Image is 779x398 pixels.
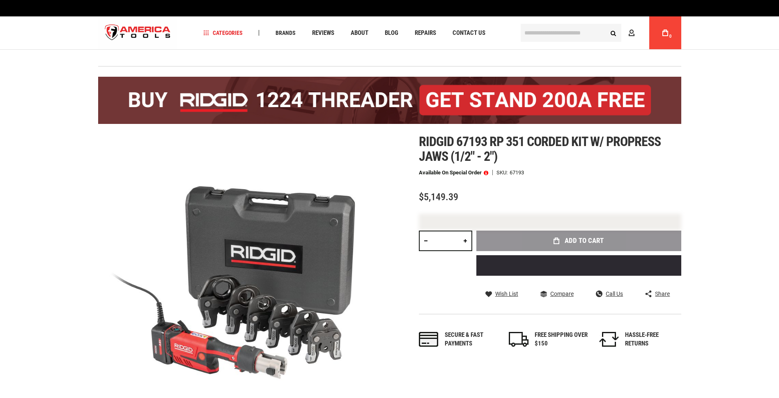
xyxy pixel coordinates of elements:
a: Call Us [596,290,623,297]
a: Reviews [308,27,338,39]
a: Blog [381,27,402,39]
span: Blog [385,30,398,36]
strong: SKU [496,170,510,175]
a: Wish List [485,290,518,297]
a: About [347,27,372,39]
a: store logo [98,18,178,48]
span: Brands [276,30,296,36]
img: America Tools [98,18,178,48]
img: returns [599,332,619,347]
a: Repairs [411,27,440,39]
span: Compare [550,291,574,297]
a: Brands [272,27,299,39]
p: Available on Special Order [419,170,488,176]
a: 0 [657,16,673,49]
a: Contact Us [449,27,489,39]
div: FREE SHIPPING OVER $150 [535,331,588,348]
span: Categories [203,30,243,36]
span: Share [655,291,670,297]
span: 0 [669,34,672,39]
div: Secure & fast payments [445,331,498,348]
span: Repairs [415,30,436,36]
span: Call Us [606,291,623,297]
span: Reviews [312,30,334,36]
span: Ridgid 67193 rp 351 corded kit w/ propress jaws (1/2" - 2") [419,134,661,164]
span: $5,149.39 [419,191,458,203]
div: HASSLE-FREE RETURNS [625,331,678,348]
img: shipping [509,332,529,347]
div: 67193 [510,170,524,175]
a: Compare [540,290,574,297]
span: Contact Us [453,30,485,36]
img: BOGO: Buy the RIDGID® 1224 Threader (26092), get the 92467 200A Stand FREE! [98,77,681,124]
span: About [351,30,368,36]
button: Search [606,25,621,41]
img: payments [419,332,439,347]
a: Categories [200,27,246,39]
span: Wish List [495,291,518,297]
